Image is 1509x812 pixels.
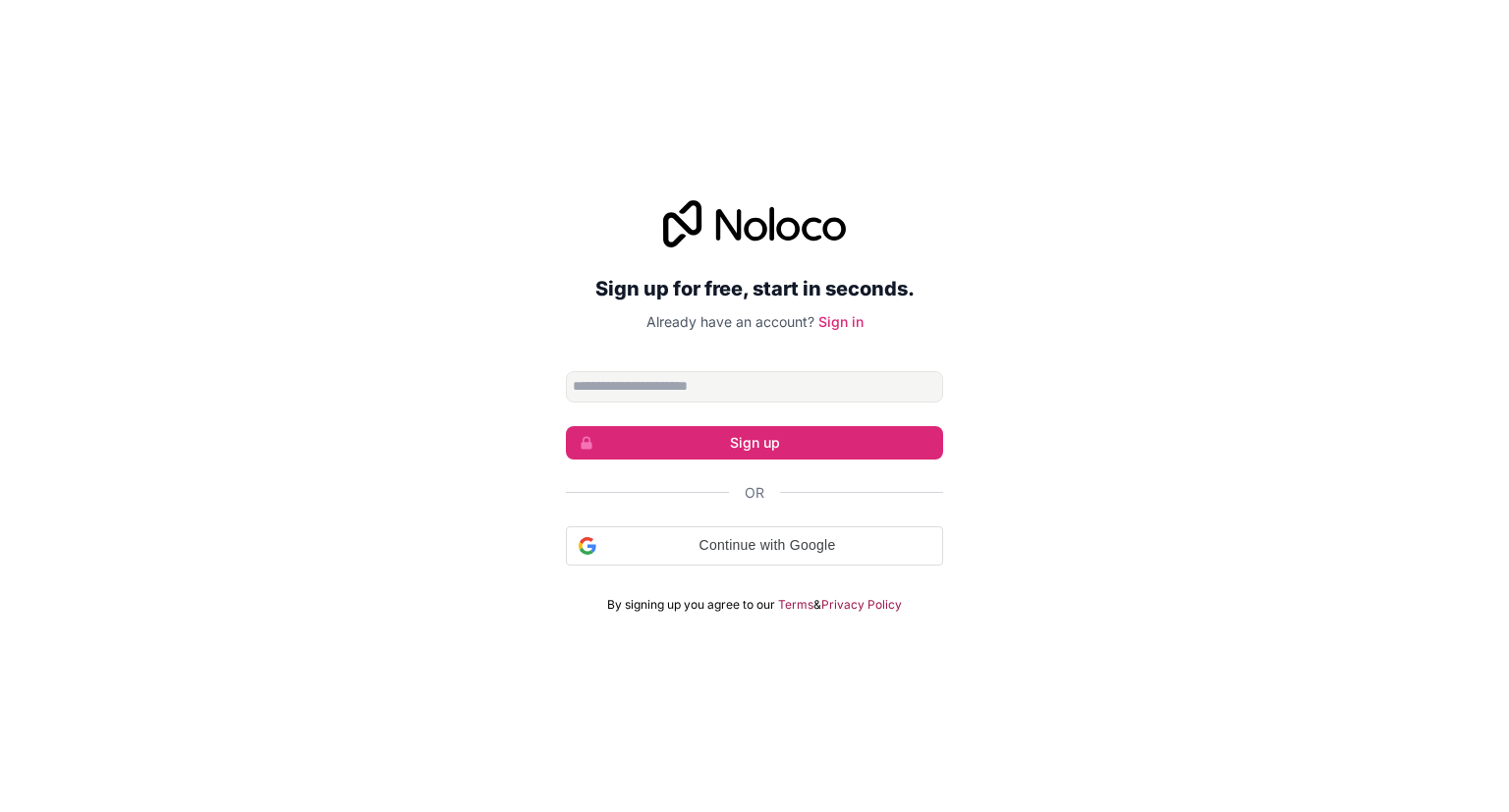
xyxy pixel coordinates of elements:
span: & [813,597,821,613]
span: Already have an account? [646,313,814,330]
a: Sign in [818,313,864,330]
span: Or [745,483,764,503]
button: Sign up [566,426,943,460]
span: Continue with Google [604,535,930,556]
div: Continue with Google [566,526,943,566]
a: Terms [778,597,813,613]
span: By signing up you agree to our [607,597,775,613]
input: Email address [566,371,943,403]
a: Privacy Policy [821,597,902,613]
h2: Sign up for free, start in seconds. [566,271,943,306]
